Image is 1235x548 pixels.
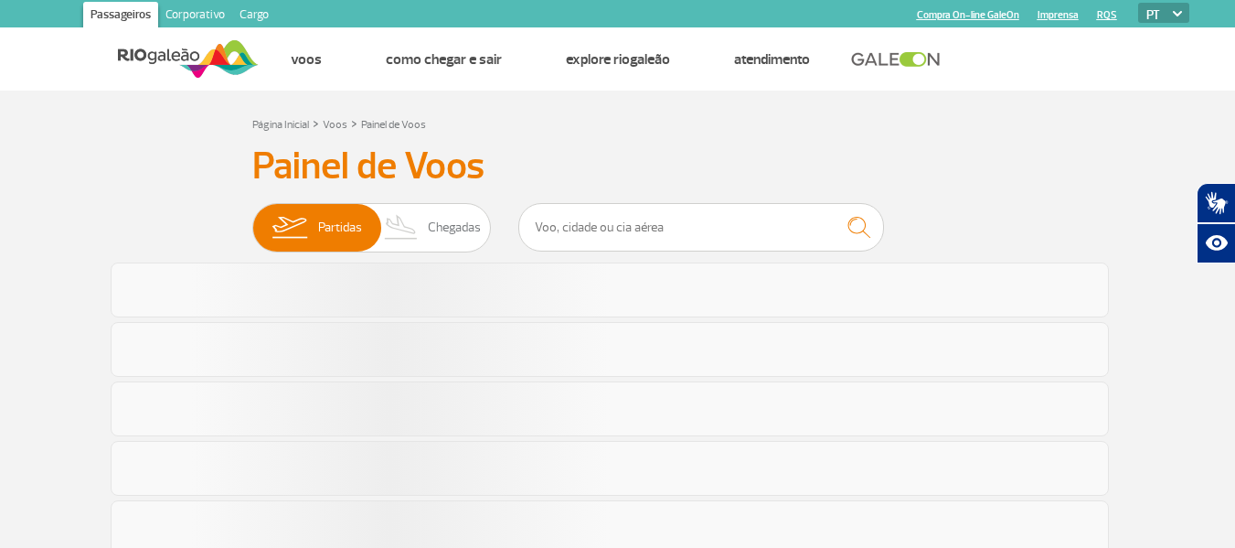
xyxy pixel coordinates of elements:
a: Como chegar e sair [386,50,502,69]
a: Painel de Voos [361,118,426,132]
a: Voos [291,50,322,69]
a: Imprensa [1038,9,1079,21]
a: Compra On-line GaleOn [917,9,1019,21]
a: Atendimento [734,50,810,69]
a: > [351,113,357,134]
a: Página Inicial [252,118,309,132]
a: Voos [323,118,347,132]
a: > [313,113,319,134]
h3: Painel de Voos [252,144,984,189]
a: RQS [1097,9,1117,21]
a: Explore RIOgaleão [566,50,670,69]
input: Voo, cidade ou cia aérea [518,203,884,252]
img: slider-embarque [261,204,318,252]
button: Abrir tradutor de língua de sinais. [1197,183,1235,223]
span: Partidas [318,204,362,252]
button: Abrir recursos assistivos. [1197,223,1235,263]
img: slider-desembarque [375,204,429,252]
div: Plugin de acessibilidade da Hand Talk. [1197,183,1235,263]
a: Cargo [232,2,276,31]
a: Corporativo [158,2,232,31]
span: Chegadas [428,204,481,252]
a: Passageiros [83,2,158,31]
